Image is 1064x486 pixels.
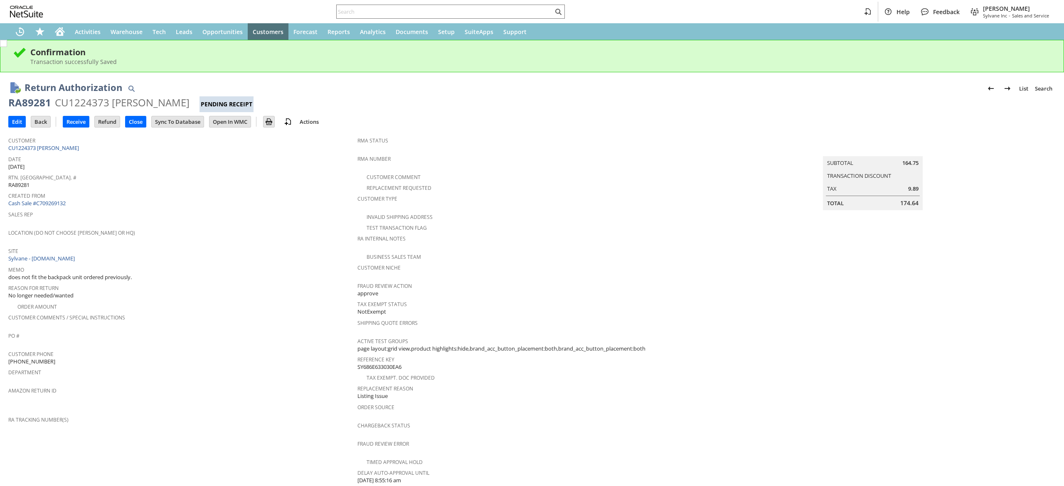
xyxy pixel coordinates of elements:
a: Search [1032,82,1056,95]
a: Delay Auto-Approval Until [357,469,429,476]
a: Customer [8,137,35,144]
span: SuiteApps [465,28,493,36]
a: Tax [827,185,837,192]
a: Forecast [288,23,323,40]
a: Chargeback Status [357,422,410,429]
span: SY686E633030EA6 [357,363,401,371]
svg: Search [553,7,563,17]
input: Sync To Database [152,116,204,127]
a: SuiteApps [460,23,498,40]
input: Open In WMC [209,116,251,127]
span: Warehouse [111,28,143,36]
a: Sylvane - [DOMAIN_NAME] [8,255,77,262]
span: RA89281 [8,181,30,189]
div: RA89281 [8,96,51,109]
svg: logo [10,6,43,17]
a: Amazon Return ID [8,387,57,394]
span: - [1009,12,1010,19]
a: Created From [8,192,45,199]
a: Reports [323,23,355,40]
span: Customers [253,28,283,36]
span: No longer needed/wanted [8,292,74,299]
span: Activities [75,28,101,36]
a: Actions [296,118,322,125]
a: RA Internal Notes [357,235,406,242]
span: page layout:grid view,product highlights:hide,brand_acc_button_placement:both,brand_acc_button_pl... [357,345,645,353]
a: Customer Niche [357,264,401,271]
img: Next [1002,83,1012,93]
a: Customer Comment [367,174,421,181]
input: Print [264,116,274,127]
span: Help [897,8,910,16]
span: [PERSON_NAME] [983,5,1049,12]
a: Customers [248,23,288,40]
a: Reference Key [357,356,394,363]
a: Reason For Return [8,285,59,292]
span: Sylvane Inc [983,12,1007,19]
a: Customer Type [357,195,397,202]
a: Site [8,248,18,255]
a: Customer Phone [8,351,54,358]
a: Active Test Groups [357,338,408,345]
caption: Summary [823,143,923,156]
span: [DATE] [8,163,25,171]
a: Location (Do Not Choose [PERSON_NAME] or HQ) [8,229,135,236]
span: Documents [396,28,428,36]
a: Replacement reason [357,385,413,392]
span: NotExempt [357,308,386,316]
a: Test Transaction Flag [367,224,427,231]
span: Leads [176,28,192,36]
a: Rtn. [GEOGRAPHIC_DATA]. # [8,174,76,181]
a: Invalid Shipping Address [367,214,433,221]
span: Setup [438,28,455,36]
a: Tech [148,23,171,40]
a: List [1016,82,1032,95]
a: Opportunities [197,23,248,40]
svg: Shortcuts [35,27,45,37]
span: Support [503,28,527,36]
a: Tax Exempt Status [357,301,407,308]
a: Recent Records [10,23,30,40]
span: Forecast [293,28,318,36]
div: Transaction successfully Saved [30,58,1051,66]
a: Total [827,199,844,207]
span: [PHONE_NUMBER] [8,358,55,366]
span: 174.64 [900,199,919,207]
a: Activities [70,23,106,40]
a: Setup [433,23,460,40]
a: Cash Sale #C709269132 [8,199,66,207]
a: CU1224373 [PERSON_NAME] [8,144,81,152]
span: Reports [328,28,350,36]
span: Sales and Service [1012,12,1049,19]
span: Feedback [933,8,960,16]
div: Shortcuts [30,23,50,40]
img: Previous [986,83,996,93]
a: RMA Status [357,137,388,144]
a: Customer Comments / Special Instructions [8,314,125,321]
a: Sales Rep [8,211,33,218]
a: Fraud Review Error [357,440,409,447]
a: Business Sales Team [367,253,421,260]
h1: Return Authorization [25,81,122,94]
a: Analytics [355,23,391,40]
input: Search [337,7,553,17]
a: Tax Exempt. Doc Provided [367,374,435,381]
span: Opportunities [202,28,243,36]
img: Quick Find [126,83,136,93]
svg: Home [55,27,65,37]
a: Order Amount [17,303,57,310]
a: Support [498,23,532,40]
input: Receive [63,116,89,127]
a: Memo [8,266,24,273]
input: Refund [95,116,120,127]
a: Date [8,156,21,163]
a: Subtotal [827,159,853,167]
span: Listing Issue [357,392,388,400]
input: Back [31,116,50,127]
input: Close [126,116,146,127]
a: Documents [391,23,433,40]
span: Tech [153,28,166,36]
a: PO # [8,332,20,339]
a: Warehouse [106,23,148,40]
span: 164.75 [902,159,919,167]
